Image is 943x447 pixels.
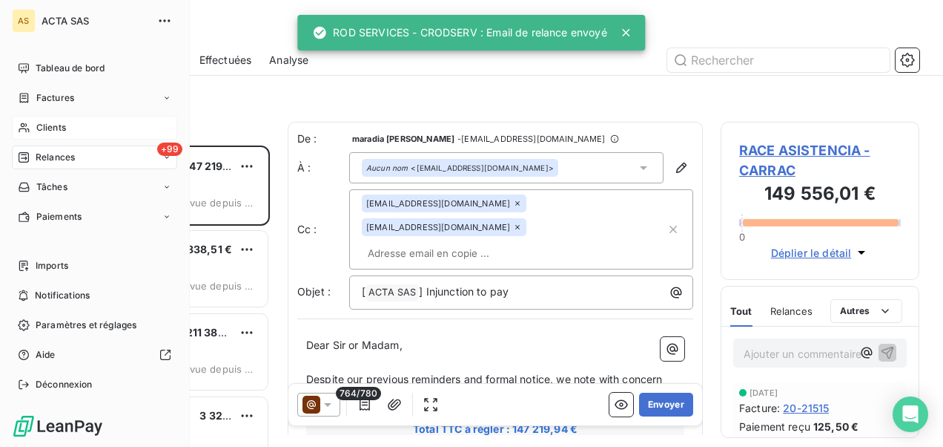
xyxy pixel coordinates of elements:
[157,143,182,156] span: +99
[185,160,250,172] span: 147 219,94 €
[750,388,778,397] span: [DATE]
[306,339,403,351] span: Dear Sir or Madam,
[42,15,148,27] span: ACTA SAS
[12,9,36,33] div: AS
[36,121,66,134] span: Clients
[269,53,308,68] span: Analyse
[36,210,82,223] span: Paiements
[362,285,365,298] span: [
[199,53,252,68] span: Effectuées
[173,197,256,209] span: prévue depuis 3991 jours
[308,422,682,437] span: Total TTC à régler : 147 219,94 €
[739,140,901,180] span: RACE ASISTENCIA - CARRAC
[362,242,533,264] input: Adresse email en copie ...
[12,414,104,438] img: Logo LeanPay
[36,378,93,391] span: Déconnexion
[770,305,813,317] span: Relances
[297,222,349,237] label: Cc :
[36,151,75,164] span: Relances
[36,62,105,75] span: Tableau de bord
[893,397,928,432] div: Open Intercom Messenger
[730,305,752,317] span: Tout
[767,244,874,261] button: Déplier le détail
[366,163,554,173] div: <[EMAIL_ADDRESS][DOMAIN_NAME]>
[36,180,67,194] span: Tâches
[36,91,74,105] span: Factures
[186,326,249,339] span: 211 384,10 €
[36,259,68,273] span: Imports
[739,231,745,243] span: 0
[457,134,605,143] span: - [EMAIL_ADDRESS][DOMAIN_NAME]
[352,134,454,143] span: maradia [PERSON_NAME]
[771,245,852,261] span: Déplier le détail
[36,319,136,332] span: Paramètres et réglages
[830,299,902,323] button: Autres
[783,400,829,416] span: 20-21515
[199,409,256,422] span: 3 322,73 €
[667,48,890,72] input: Rechercher
[173,280,256,292] span: prévue depuis 3719 jours
[366,163,408,173] em: Aucun nom
[306,373,666,402] span: Despite our previous reminders and formal notice, we note with concern that payment for the below...
[173,363,256,375] span: prévue depuis 3140 jours
[366,223,510,232] span: [EMAIL_ADDRESS][DOMAIN_NAME]
[739,419,810,434] span: Paiement reçu
[35,289,90,302] span: Notifications
[336,387,381,400] span: 764/780
[366,284,418,301] span: ACTA SAS
[739,180,901,210] h3: 149 556,01 €
[171,243,232,255] span: 90 838,51 €
[36,348,56,362] span: Aide
[312,19,606,46] div: ROD SERVICES - CRODSERV : Email de relance envoyé
[419,285,509,298] span: ] Injunction to pay
[639,393,693,417] button: Envoyer
[739,400,780,416] span: Facture :
[297,131,349,146] span: De :
[12,343,177,367] a: Aide
[297,285,331,298] span: Objet :
[366,199,510,208] span: [EMAIL_ADDRESS][DOMAIN_NAME]
[297,160,349,175] label: À :
[813,419,858,434] span: 125,50 €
